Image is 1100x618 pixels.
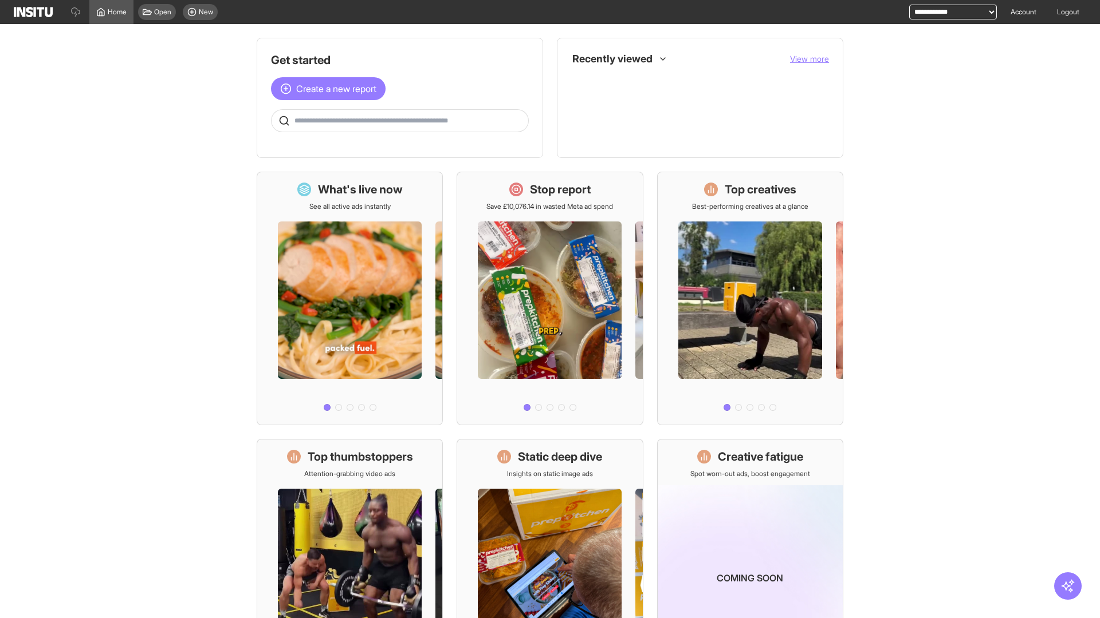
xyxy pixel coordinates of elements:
[657,172,843,425] a: Top creativesBest-performing creatives at a glance
[271,77,386,100] button: Create a new report
[271,52,529,68] h1: Get started
[692,202,808,211] p: Best-performing creatives at a glance
[296,82,376,96] span: Create a new report
[486,202,613,211] p: Save £10,076.14 in wasted Meta ad spend
[518,449,602,465] h1: Static deep dive
[457,172,643,425] a: Stop reportSave £10,076.14 in wasted Meta ad spend
[308,449,413,465] h1: Top thumbstoppers
[304,469,395,478] p: Attention-grabbing video ads
[725,181,796,197] h1: Top creatives
[199,7,213,17] span: New
[790,54,829,64] span: View more
[154,7,171,17] span: Open
[318,181,403,197] h1: What's live now
[507,469,593,478] p: Insights on static image ads
[530,181,591,197] h1: Stop report
[309,202,391,211] p: See all active ads instantly
[108,7,127,17] span: Home
[257,172,443,425] a: What's live nowSee all active ads instantly
[14,7,53,17] img: Logo
[790,53,829,65] button: View more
